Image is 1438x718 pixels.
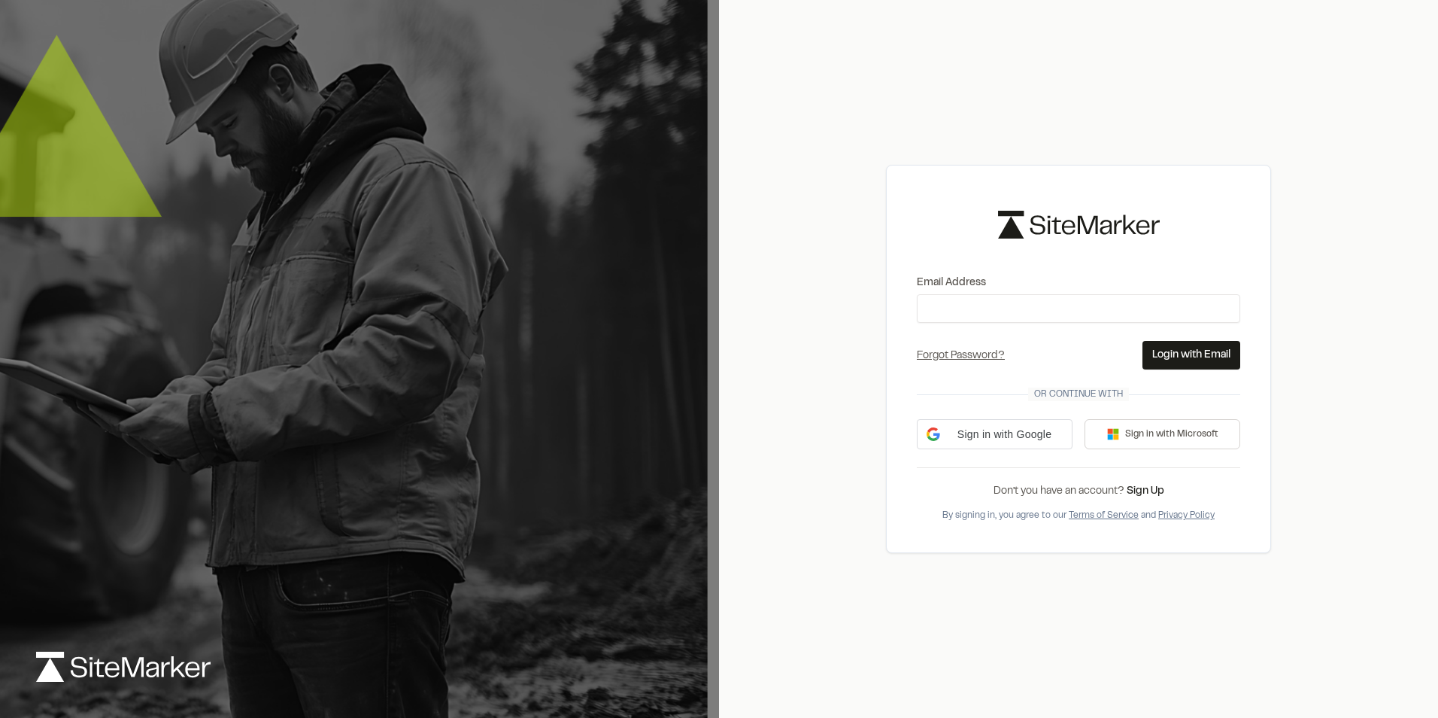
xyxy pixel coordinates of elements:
img: logo-black-rebrand.svg [998,211,1160,239]
div: By signing in, you agree to our and [917,509,1240,522]
div: Don’t you have an account? [917,483,1240,500]
a: Sign Up [1127,487,1164,496]
a: Forgot Password? [917,351,1005,361]
button: Sign in with Microsoft [1085,419,1240,449]
img: logo-white-rebrand.svg [36,652,211,682]
div: Sign in with Google [917,419,1072,449]
button: Login with Email [1142,341,1240,370]
label: Email Address [917,275,1240,291]
button: Terms of Service [1069,509,1139,522]
span: Sign in with Google [946,427,1063,443]
span: Or continue with [1028,388,1129,401]
button: Privacy Policy [1158,509,1215,522]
